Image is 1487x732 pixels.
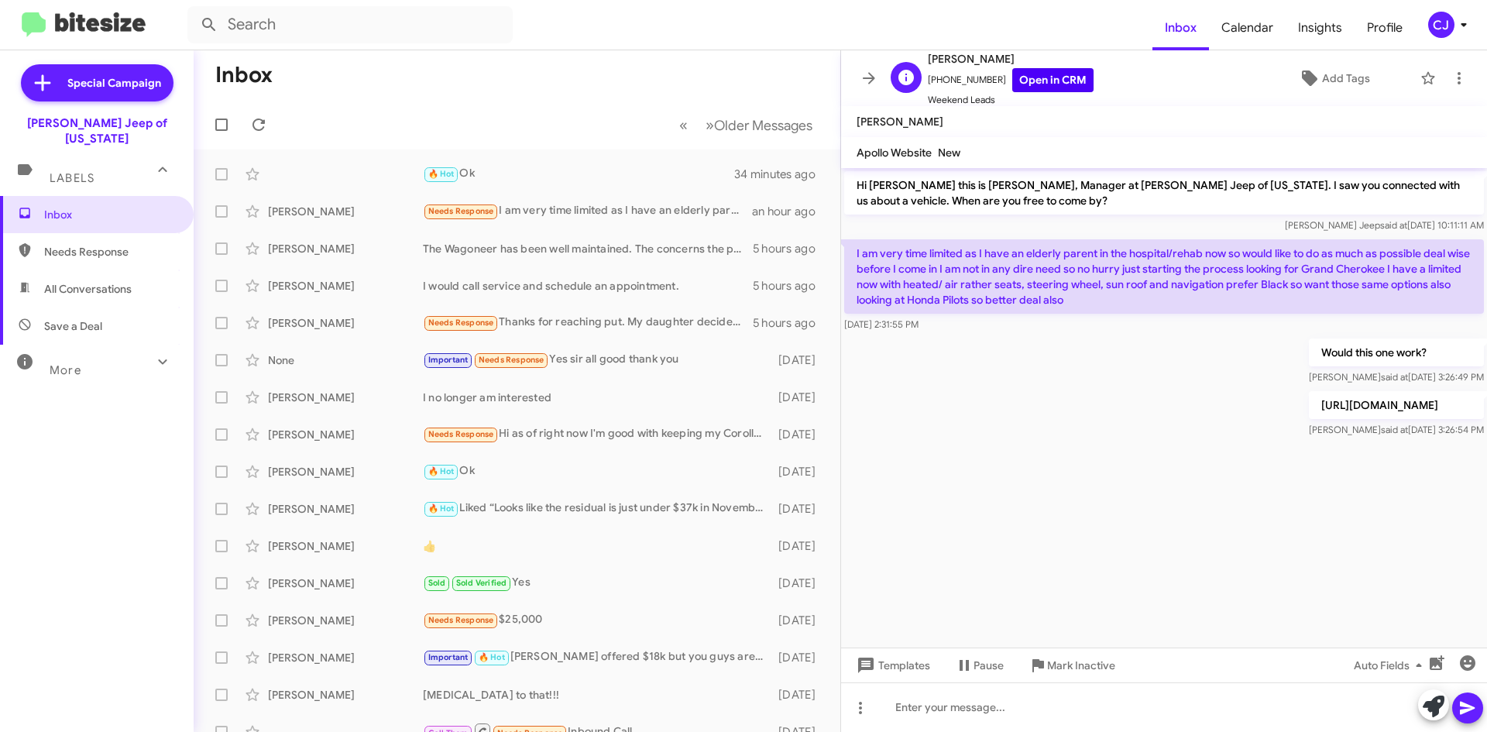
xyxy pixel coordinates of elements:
div: [PERSON_NAME] [268,427,423,442]
span: Labels [50,171,94,185]
div: [DATE] [771,650,828,665]
span: All Conversations [44,281,132,297]
div: [DATE] [771,687,828,703]
div: [DATE] [771,501,828,517]
div: [DATE] [771,427,828,442]
div: 5 hours ago [753,315,828,331]
span: Apollo Website [857,146,932,160]
span: 🔥 Hot [428,169,455,179]
span: Templates [853,651,930,679]
span: Sold Verified [456,578,507,588]
div: $25,000 [423,611,771,629]
p: Would this one work? [1309,339,1484,366]
div: [DATE] [771,464,828,479]
div: [PERSON_NAME] offered $18k but you guys are local so I figured deal with the devil you know but i... [423,648,771,666]
div: Liked “Looks like the residual is just under $37k in November. Will see what its worth then.” [423,500,771,517]
span: Needs Response [428,429,494,439]
div: [PERSON_NAME] [268,390,423,405]
span: said at [1381,424,1408,435]
div: [PERSON_NAME] [268,278,423,294]
span: Older Messages [714,117,812,134]
span: Important [428,652,469,662]
div: I am very time limited as I have an elderly parent in the hospital/rehab now so would like to do ... [423,202,752,220]
span: Save a Deal [44,318,102,334]
span: Auto Fields [1354,651,1428,679]
span: [PERSON_NAME] Jeep [DATE] 10:11:11 AM [1285,219,1484,231]
a: Inbox [1152,5,1209,50]
span: [PERSON_NAME] [928,50,1094,68]
span: said at [1380,219,1407,231]
div: [PERSON_NAME] [268,464,423,479]
span: Needs Response [44,244,176,259]
span: Important [428,355,469,365]
span: Special Campaign [67,75,161,91]
div: [PERSON_NAME] [268,538,423,554]
div: [PERSON_NAME] [268,501,423,517]
div: I would call service and schedule an appointment. [423,278,753,294]
a: Special Campaign [21,64,173,101]
span: More [50,363,81,377]
div: [PERSON_NAME] [268,204,423,219]
div: [PERSON_NAME] [268,315,423,331]
div: an hour ago [752,204,828,219]
span: Inbox [44,207,176,222]
span: « [679,115,688,135]
a: Open in CRM [1012,68,1094,92]
p: Hi [PERSON_NAME] this is [PERSON_NAME], Manager at [PERSON_NAME] Jeep of [US_STATE]. I saw you co... [844,171,1484,215]
button: Pause [943,651,1016,679]
div: [PERSON_NAME] [268,576,423,591]
div: [DATE] [771,390,828,405]
div: [PERSON_NAME] [268,687,423,703]
span: Sold [428,578,446,588]
span: Needs Response [428,318,494,328]
span: 🔥 Hot [479,652,505,662]
a: Profile [1355,5,1415,50]
input: Search [187,6,513,43]
div: 5 hours ago [753,241,828,256]
span: Needs Response [428,206,494,216]
button: Add Tags [1254,64,1413,92]
span: said at [1381,371,1408,383]
span: Needs Response [428,615,494,625]
span: New [938,146,960,160]
span: [DATE] 2:31:55 PM [844,318,919,330]
div: Yes [423,574,771,592]
div: Yes sir all good thank you [423,351,771,369]
a: Calendar [1209,5,1286,50]
h1: Inbox [215,63,273,88]
div: Thanks for reaching put. My daughter decided to go with a different vehicle [423,314,753,332]
button: Next [696,109,822,141]
div: [DATE] [771,613,828,628]
span: [PERSON_NAME] [857,115,943,129]
div: [DATE] [771,576,828,591]
button: Previous [670,109,697,141]
div: Ok [423,462,771,480]
span: Weekend Leads [928,92,1094,108]
div: 5 hours ago [753,278,828,294]
span: 🔥 Hot [428,466,455,476]
div: 👍 [423,538,771,554]
p: [URL][DOMAIN_NAME] [1309,391,1484,419]
div: [MEDICAL_DATA] to that!!! [423,687,771,703]
span: Pause [974,651,1004,679]
a: Insights [1286,5,1355,50]
div: CJ [1428,12,1454,38]
button: Templates [841,651,943,679]
div: [PERSON_NAME] [268,613,423,628]
span: [PERSON_NAME] [DATE] 3:26:54 PM [1309,424,1484,435]
div: Hi as of right now I'm good with keeping my Corolla, what if I know someone that wants to possibl... [423,425,771,443]
button: CJ [1415,12,1470,38]
div: [DATE] [771,352,828,368]
div: [PERSON_NAME] [268,241,423,256]
div: I no longer am interested [423,390,771,405]
span: Add Tags [1322,64,1370,92]
div: [DATE] [771,538,828,554]
div: 34 minutes ago [735,167,828,182]
span: [PHONE_NUMBER] [928,68,1094,92]
span: » [706,115,714,135]
div: The Wagoneer has been well maintained. The concerns the previous owner had were rectified and its... [423,241,753,256]
button: Auto Fields [1341,651,1441,679]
